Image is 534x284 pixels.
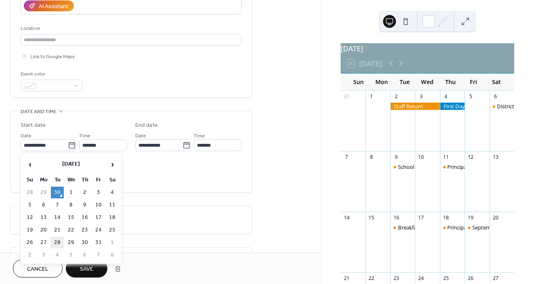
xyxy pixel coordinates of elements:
div: [DATE] [341,43,514,54]
div: 15 [368,214,375,221]
button: Save [66,259,107,278]
div: 3 [418,93,425,100]
div: Mon [370,74,393,90]
td: 23 [78,224,91,236]
span: Link to Google Maps [30,53,75,61]
td: 19 [23,224,36,236]
td: 4 [106,187,119,198]
th: Fr [92,174,105,186]
div: 9 [393,154,400,160]
th: Mo [37,174,50,186]
td: 28 [51,237,64,248]
span: › [106,156,118,173]
div: 8 [368,154,375,160]
td: 14 [51,212,64,223]
td: 1 [106,237,119,248]
div: 21 [343,275,350,282]
td: 6 [37,199,50,211]
div: 10 [418,154,425,160]
th: We [65,174,77,186]
div: Principal Parent Partnership [440,224,465,231]
div: Sun [347,74,370,90]
span: Time [79,132,90,140]
td: 4 [51,249,64,261]
span: ‹ [24,156,36,173]
td: 29 [37,187,50,198]
div: Event color [21,70,81,78]
div: 23 [393,275,400,282]
div: 6 [492,93,499,100]
div: 20 [492,214,499,221]
td: 30 [51,187,64,198]
div: 18 [442,214,449,221]
td: 12 [23,212,36,223]
div: District 75 Back to School Bash [490,103,514,110]
th: [DATE] [37,156,105,173]
td: 17 [92,212,105,223]
div: 31 [343,93,350,100]
span: Date and time [21,107,57,116]
button: AI Assistant [24,0,74,11]
div: School Leadership Team Meeting [398,163,477,170]
td: 2 [23,249,36,261]
div: Sat [485,74,508,90]
div: Principal Parent Partnership [440,163,465,170]
td: 18 [106,212,119,223]
div: End date [135,121,158,130]
div: 16 [393,214,400,221]
td: 13 [37,212,50,223]
th: Tu [51,174,64,186]
td: 2 [78,187,91,198]
td: 29 [65,237,77,248]
div: 4 [442,93,449,100]
span: Date [21,132,31,140]
div: AI Assistant [39,2,68,11]
td: 5 [65,249,77,261]
td: 7 [51,199,64,211]
div: Breakfast With The Principal [390,224,415,231]
span: Cancel [27,265,48,273]
div: Principal Parent Partnership [447,224,515,231]
td: 24 [92,224,105,236]
div: 7 [343,154,350,160]
div: First Day of School 2025 - 2026 [440,103,465,110]
div: 26 [467,275,474,282]
div: 24 [418,275,425,282]
span: Date [135,132,146,140]
a: Cancel [13,259,63,278]
div: Principal Parent Partnership [447,163,515,170]
td: 5 [23,199,36,211]
td: 30 [78,237,91,248]
div: Wed [416,74,439,90]
div: 22 [368,275,375,282]
td: 3 [37,249,50,261]
div: 25 [442,275,449,282]
td: 8 [106,249,119,261]
span: Save [80,265,93,273]
div: Location [21,24,240,33]
th: Th [78,174,91,186]
td: 15 [65,212,77,223]
td: 9 [78,199,91,211]
td: 6 [78,249,91,261]
td: 27 [37,237,50,248]
td: 26 [23,237,36,248]
td: 7 [92,249,105,261]
th: Sa [106,174,119,186]
td: 20 [37,224,50,236]
div: 17 [418,214,425,221]
div: Breakfast With The Principal [398,224,465,231]
span: Time [194,132,205,140]
td: 8 [65,199,77,211]
td: 10 [92,199,105,211]
div: 11 [442,154,449,160]
th: Su [23,174,36,186]
td: 31 [92,237,105,248]
div: Staff Return [390,103,440,110]
td: 28 [23,187,36,198]
div: Start date [21,121,46,130]
div: 5 [467,93,474,100]
div: Fri [462,74,485,90]
div: 2 [393,93,400,100]
td: 16 [78,212,91,223]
